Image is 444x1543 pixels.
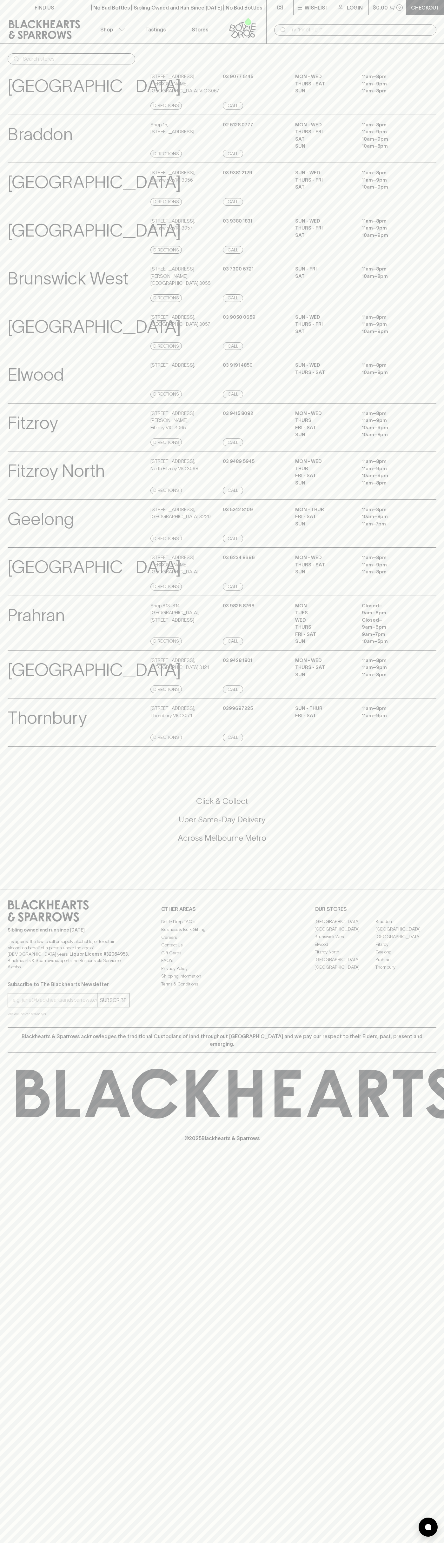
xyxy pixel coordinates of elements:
p: Brunswick West [8,265,129,292]
p: Thornbury [8,705,87,731]
p: SUN [295,479,352,487]
p: MON - WED [295,554,352,561]
a: Directions [150,438,182,446]
p: SAT [295,184,352,191]
p: TUES [295,609,352,617]
p: THURS - FRI [295,128,352,136]
a: Shipping Information [161,972,283,980]
p: FRI - SAT [295,472,352,479]
p: 11am – 7pm [362,520,419,528]
a: Call [223,391,243,398]
p: THURS - SAT [295,664,352,671]
p: FIND US [35,4,54,11]
p: [STREET_ADDRESS][PERSON_NAME] , Fitzroy VIC 3065 [150,410,221,431]
p: FRI - SAT [295,424,352,431]
p: 03 6234 8696 [223,554,255,561]
p: 10am – 8pm [362,513,419,520]
p: Sibling owned and run since [DATE] [8,927,129,933]
p: Geelong [8,506,74,532]
input: Search stores [23,54,130,64]
a: Call [223,734,243,741]
p: It is against the law to sell or supply alcohol to, or to obtain alcohol on behalf of a person un... [8,938,129,970]
p: MON - WED [295,410,352,417]
a: Stores [178,15,222,43]
p: SUN - WED [295,314,352,321]
p: [STREET_ADDRESS] , [GEOGRAPHIC_DATA] 3121 [150,657,209,671]
p: 10am – 9pm [362,136,419,143]
p: 11am – 8pm [362,410,419,417]
p: Closed – [362,617,419,624]
p: Prahran [8,602,65,629]
strong: Liquor License #32064953 [70,952,128,957]
p: [STREET_ADDRESS][PERSON_NAME] , [GEOGRAPHIC_DATA] VIC 3067 [150,73,221,95]
a: Call [223,638,243,645]
a: Call [223,198,243,206]
p: SUN - FRI [295,265,352,273]
p: 03 9415 8092 [223,410,253,417]
p: 11am – 8pm [362,458,419,465]
a: Directions [150,685,182,693]
p: SUN [295,143,352,150]
a: [GEOGRAPHIC_DATA] [315,956,375,964]
a: Directions [150,342,182,350]
p: SUN - WED [295,217,352,225]
button: SUBSCRIBE [97,993,129,1007]
p: 03 9826 8768 [223,602,254,610]
a: Elwood [315,941,375,948]
p: 11am – 8pm [362,554,419,561]
p: 11am – 8pm [362,87,419,95]
p: [STREET_ADDRESS] , North Fitzroy VIC 3068 [150,458,198,472]
p: 10am – 9pm [362,184,419,191]
p: MON - THUR [295,506,352,513]
a: Careers [161,933,283,941]
p: Blackhearts & Sparrows acknowledges the traditional Custodians of land throughout [GEOGRAPHIC_DAT... [12,1032,432,1048]
input: Try "Pinot noir" [289,25,431,35]
p: [GEOGRAPHIC_DATA] [8,73,181,99]
a: Directions [150,734,182,741]
p: 03 5242 8109 [223,506,253,513]
a: Braddon [375,918,436,925]
p: 11am – 8pm [362,671,419,678]
div: Call to action block [8,771,436,877]
p: 10am – 8pm [362,143,419,150]
p: SAT [295,328,352,335]
p: [GEOGRAPHIC_DATA] [8,217,181,244]
p: 9am – 6pm [362,609,419,617]
p: WED [295,617,352,624]
a: Contact Us [161,941,283,949]
a: Directions [150,102,182,110]
p: SAT [295,232,352,239]
p: 11am – 9pm [362,321,419,328]
p: [STREET_ADDRESS][PERSON_NAME] , [GEOGRAPHIC_DATA] 3055 [150,265,221,287]
p: 11am – 8pm [362,121,419,129]
a: Terms & Conditions [161,980,283,988]
a: Directions [150,638,182,645]
a: [GEOGRAPHIC_DATA] [375,933,436,941]
a: Privacy Policy [161,965,283,972]
p: Login [347,4,363,11]
p: 03 9381 2129 [223,169,252,177]
a: Tastings [133,15,178,43]
p: SUN [295,87,352,95]
p: SUN [295,638,352,645]
p: 11am – 9pm [362,80,419,88]
p: FRI - SAT [295,513,352,520]
p: 03 9489 5945 [223,458,255,465]
p: Fri - Sat [295,712,352,719]
a: Call [223,342,243,350]
p: 10am – 9pm [362,232,419,239]
p: [STREET_ADDRESS][PERSON_NAME] , [GEOGRAPHIC_DATA] [150,554,221,576]
p: 10am – 9pm [362,472,419,479]
p: 11am – 9pm [362,465,419,472]
p: [GEOGRAPHIC_DATA] [8,314,181,340]
p: MON - WED [295,73,352,80]
a: Directions [150,246,182,254]
a: Directions [150,391,182,398]
p: 9am – 7pm [362,631,419,638]
a: [GEOGRAPHIC_DATA] [375,925,436,933]
p: 10am – 8pm [362,369,419,376]
p: 11am – 8pm [362,362,419,369]
button: Shop [89,15,134,43]
p: 11am – 9pm [362,128,419,136]
p: Wishlist [305,4,329,11]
